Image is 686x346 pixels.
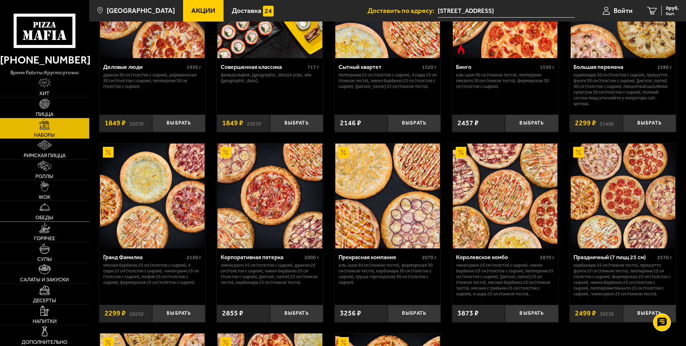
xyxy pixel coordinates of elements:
span: Войти [614,7,633,14]
span: WOK [39,195,51,200]
a: АкционныйГранд Фамилиа [99,144,206,248]
button: Выбрать [270,114,323,132]
span: Доставка [232,7,262,14]
p: Карбонара 25 см (тонкое тесто), Прошутто Фунги 25 см (тонкое тесто), Пепперони 25 см (толстое с с... [574,262,672,297]
img: Корпоративная пятерка [217,144,322,248]
button: Выбрать [623,305,676,322]
img: Акционный [103,147,114,158]
span: 1530 г [540,64,555,70]
img: Акционный [456,147,466,158]
a: АкционныйКорпоративная пятерка [217,144,323,248]
p: Мясная Барбекю 25 см (толстое с сыром), 4 сыра 25 см (толстое с сыром), Чикен Ранч 25 см (толстое... [103,262,202,285]
button: Выбрать [152,114,205,132]
button: Выбрать [623,114,676,132]
span: Напитки [33,319,57,324]
p: Аль-Шам 30 см (тонкое тесто), Пепперони Пиканто 30 см (тонкое тесто), Фермерская 30 см (толстое с... [456,72,555,89]
span: Дополнительно [21,340,67,345]
a: АкционныйКоролевское комбо [452,144,558,248]
img: Прекрасная компания [335,144,440,248]
a: АкционныйПрекрасная компания [335,144,441,248]
button: Выбрать [152,305,205,322]
span: Салаты и закуски [20,277,69,282]
div: Бинго [456,64,538,70]
span: [GEOGRAPHIC_DATA] [107,7,175,14]
div: Большая перемена [574,64,656,70]
img: Острое блюдо [456,44,466,55]
img: Королевское комбо [453,144,557,248]
div: Гранд Фамилиа [103,254,185,261]
span: 3873 ₽ [457,310,479,317]
span: 1930 г [187,64,201,70]
span: 2855 ₽ [222,310,243,317]
button: Выбрать [505,114,558,132]
button: Выбрать [388,114,441,132]
s: 3146 ₽ [600,120,614,127]
span: 2299 ₽ [575,120,596,127]
span: Наборы [34,132,55,137]
div: Прекрасная компания [339,254,421,261]
span: 2457 ₽ [457,120,479,127]
div: Праздничный (7 пицц 25 см) [574,254,656,261]
a: АкционныйПраздничный (7 пицц 25 см) [570,144,676,248]
span: Акции [191,7,215,14]
span: 2070 г [422,254,437,261]
s: 3823 ₽ [600,310,614,317]
img: Акционный [573,147,584,158]
span: Римская пицца [24,153,66,158]
span: 2000 г [304,254,319,261]
s: 2825 ₽ [129,310,144,317]
img: Гранд Фамилиа [100,144,205,248]
button: Выбрать [270,305,323,322]
span: 717 г [307,64,319,70]
span: Хит [39,91,49,96]
input: Ваш адрес доставки [438,4,575,18]
p: Пепперони 25 см (толстое с сыром), 4 сыра 25 см (тонкое тесто), Чикен Барбекю 25 см (толстое с сы... [339,72,437,89]
img: Праздничный (7 пицц 25 см) [571,144,675,248]
button: Выбрать [388,305,441,322]
p: Чикен Ранч 25 см (толстое с сыром), Чикен Барбекю 25 см (толстое с сыром), Пепперони 25 см (толст... [456,262,555,297]
span: Доставить по адресу: [368,7,438,14]
div: Совершенная классика [221,64,306,70]
span: Десерты [33,298,56,303]
span: 3256 ₽ [340,310,361,317]
span: 0 шт. [666,11,679,16]
span: 2130 г [187,254,201,261]
button: Выбрать [505,305,558,322]
span: 2146 ₽ [340,120,361,127]
div: Сытный квартет [339,64,421,70]
span: Пицца [36,112,53,117]
span: Горячее [34,236,55,241]
span: 0 руб. [666,6,679,11]
span: Роллы [35,174,53,179]
div: Корпоративная пятерка [221,254,303,261]
div: Деловые люди [103,64,185,70]
div: Королевское комбо [456,254,538,261]
img: 15daf4d41897b9f0e9f617042186c801.svg [263,6,274,17]
span: Супы [37,257,52,262]
img: Акционный [220,147,231,158]
span: 2870 г [540,254,555,261]
p: Чикен Ранч 25 см (толстое с сыром), Дракон 25 см (толстое с сыром), Чикен Барбекю 25 см (толстое ... [221,262,319,285]
p: Аль-Шам 30 см (тонкое тесто), Фермерская 30 см (тонкое тесто), Карбонара 30 см (толстое с сыром),... [339,262,437,285]
p: Карбонара 30 см (толстое с сыром), Прошутто Фунги 30 см (толстое с сыром), [PERSON_NAME] 30 см (т... [574,72,672,107]
span: Обеды [35,215,53,220]
span: 1520 г [422,64,437,70]
p: Филадельфия, [GEOGRAPHIC_DATA] в угре, Эби [GEOGRAPHIC_DATA]. [221,72,319,84]
span: 2280 г [657,64,672,70]
p: Дракон 30 см (толстое с сыром), Деревенская 30 см (толстое с сыром), Пепперони 30 см (толстое с с... [103,72,202,89]
span: 2499 ₽ [575,310,596,317]
s: 2057 ₽ [247,120,261,127]
span: 1849 ₽ [105,120,126,127]
span: 2299 ₽ [105,310,126,317]
span: Санкт-Петербург, Арцеуловская аллея, 23к1 [438,4,575,18]
img: Акционный [338,147,349,158]
span: 1849 ₽ [222,120,243,127]
s: 2507 ₽ [129,120,144,127]
span: 2570 г [657,254,672,261]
